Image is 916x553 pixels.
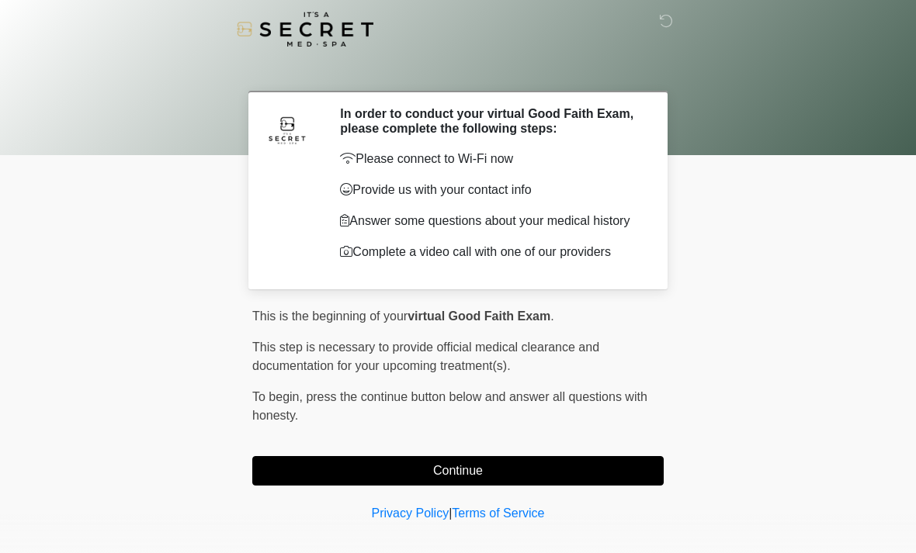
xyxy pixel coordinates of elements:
span: press the continue button below and answer all questions with honesty. [252,390,647,422]
a: | [449,506,452,520]
span: This is the beginning of your [252,309,408,323]
a: Terms of Service [452,506,544,520]
button: Continue [252,456,664,486]
strong: virtual Good Faith Exam [408,309,550,323]
p: Answer some questions about your medical history [340,212,640,230]
h1: ‎ ‎ [241,56,675,85]
span: To begin, [252,390,306,403]
img: It's A Secret Med Spa Logo [237,12,373,47]
p: Please connect to Wi-Fi now [340,150,640,168]
p: Provide us with your contact info [340,181,640,199]
h2: In order to conduct your virtual Good Faith Exam, please complete the following steps: [340,106,640,136]
img: Agent Avatar [264,106,311,153]
span: This step is necessary to provide official medical clearance and documentation for your upcoming ... [252,340,599,372]
p: Complete a video call with one of our providers [340,243,640,261]
a: Privacy Policy [372,506,449,520]
span: . [550,309,553,323]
